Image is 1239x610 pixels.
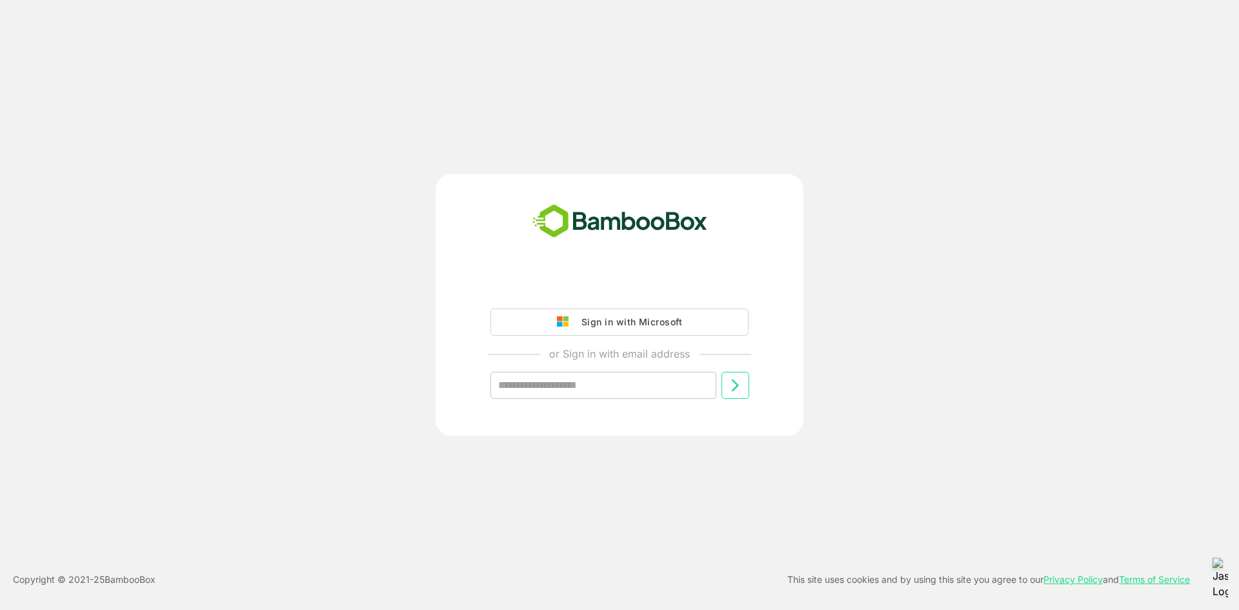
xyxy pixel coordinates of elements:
[484,272,755,301] iframe: Sign in with Google Button
[557,316,575,328] img: google
[490,309,749,336] button: Sign in with Microsoft
[525,200,714,243] img: bamboobox
[787,572,1190,587] p: This site uses cookies and by using this site you agree to our and
[549,346,690,361] p: or Sign in with email address
[575,314,682,330] div: Sign in with Microsoft
[13,572,156,587] p: Copyright © 2021- 25 BambooBox
[1119,574,1190,585] a: Terms of Service
[1043,574,1103,585] a: Privacy Policy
